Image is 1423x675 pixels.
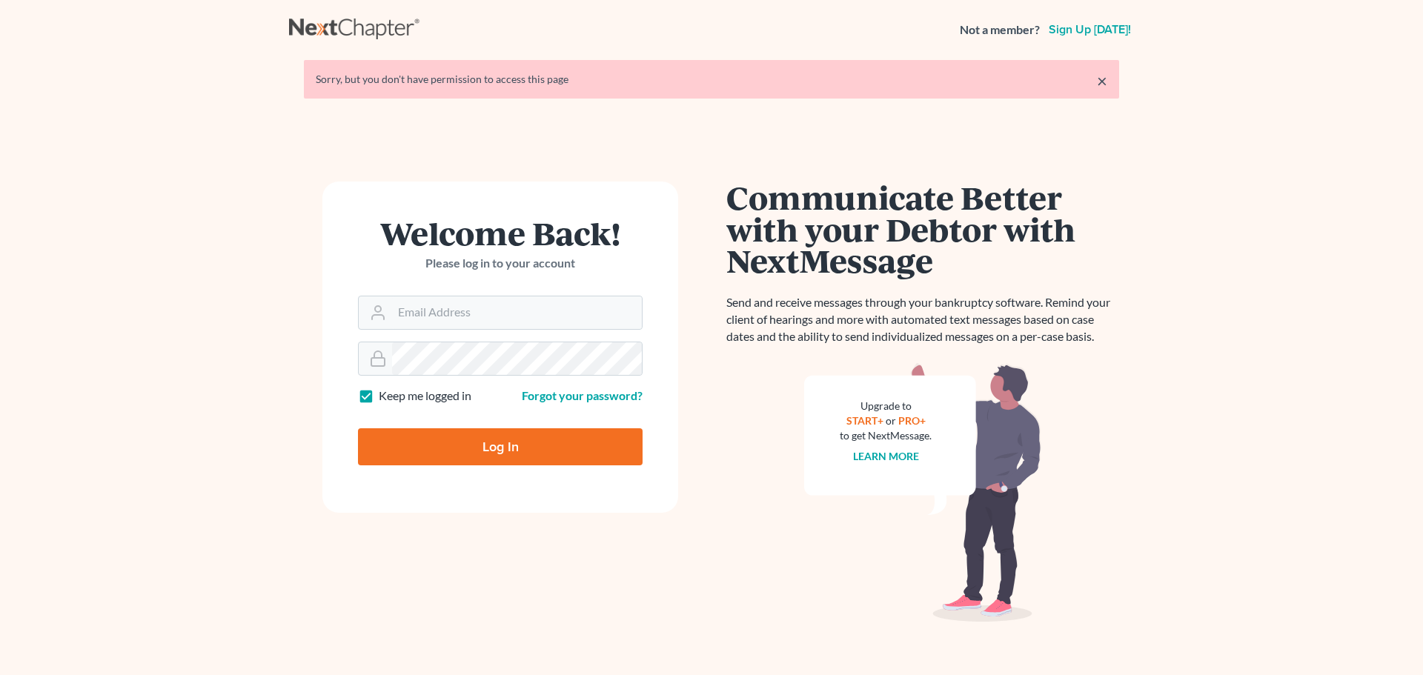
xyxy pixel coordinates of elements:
a: × [1097,72,1107,90]
img: nextmessage_bg-59042aed3d76b12b5cd301f8e5b87938c9018125f34e5fa2b7a6b67550977c72.svg [804,363,1041,622]
h1: Communicate Better with your Debtor with NextMessage [726,182,1119,276]
h1: Welcome Back! [358,217,643,249]
label: Keep me logged in [379,388,471,405]
div: Sorry, but you don't have permission to access this page [316,72,1107,87]
a: Learn more [853,450,919,462]
p: Please log in to your account [358,255,643,272]
input: Log In [358,428,643,465]
strong: Not a member? [960,21,1040,39]
a: PRO+ [898,414,926,427]
p: Send and receive messages through your bankruptcy software. Remind your client of hearings and mo... [726,294,1119,345]
div: Upgrade to [840,399,932,413]
a: Sign up [DATE]! [1046,24,1134,36]
input: Email Address [392,296,642,329]
a: Forgot your password? [522,388,643,402]
div: to get NextMessage. [840,428,932,443]
span: or [886,414,896,427]
a: START+ [846,414,883,427]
